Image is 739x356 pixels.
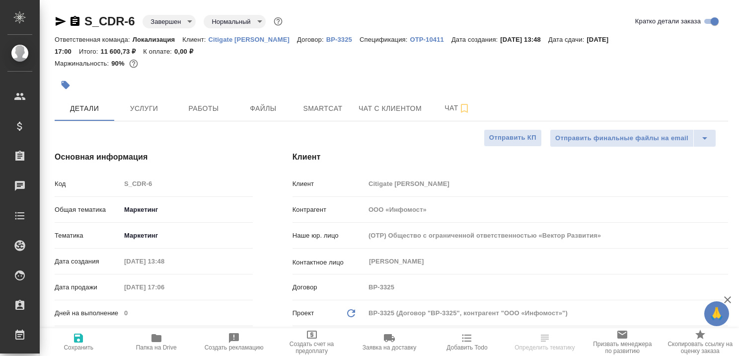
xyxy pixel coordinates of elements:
button: Призвать менеджера по развитию [584,328,661,356]
button: Заявка на доставку [351,328,428,356]
p: Дата сдачи: [548,36,587,43]
button: Отправить финальные файлы на email [550,129,694,147]
button: Папка на Drive [117,328,195,356]
span: Заявка на доставку [363,344,416,351]
span: Папка на Drive [136,344,177,351]
button: Создать рекламацию [195,328,273,356]
input: Пустое поле [365,177,728,191]
p: Локализация [133,36,183,43]
p: Контактное лицо [293,258,365,267]
a: Citigate [PERSON_NAME] [209,35,297,43]
p: Клиент: [182,36,208,43]
p: [DATE] 13:48 [500,36,548,43]
p: Спецификация: [360,36,410,43]
span: Скопировать ссылку на оценку заказа [667,341,733,355]
p: Тематика [55,231,121,241]
p: 0,00 ₽ [174,48,201,55]
div: Завершен [143,15,196,28]
p: 90% [111,60,127,67]
button: Нормальный [209,17,253,26]
button: Создать счет на предоплату [273,328,350,356]
div: split button [550,129,716,147]
input: Пустое поле [365,202,728,217]
p: Дата продажи [55,282,121,292]
p: Citigate [PERSON_NAME] [209,36,297,43]
p: Ответственная команда: [55,36,133,43]
p: Договор [293,282,365,292]
button: Определить тематику [506,328,584,356]
input: Пустое поле [365,280,728,294]
p: Дата создания: [451,36,500,43]
button: 1105.44 RUB; [127,57,140,70]
p: Наше юр. лицо [293,231,365,241]
h4: Клиент [293,151,728,163]
span: Smartcat [299,102,347,115]
p: Итого: [79,48,100,55]
p: Общая тематика [55,205,121,215]
button: Скопировать ссылку на оценку заказа [662,328,739,356]
span: Детали [61,102,108,115]
input: Пустое поле [365,228,728,243]
button: Скопировать ссылку [69,15,81,27]
span: Отправить КП [489,132,536,144]
p: Дата создания [55,257,121,267]
button: Добавить тэг [55,74,76,96]
span: Услуги [120,102,168,115]
span: Отправить финальные файлы на email [555,133,688,144]
input: Пустое поле [121,306,253,320]
button: Скопировать ссылку для ЯМессенджера [55,15,67,27]
p: OTP-10411 [410,36,451,43]
p: Контрагент [293,205,365,215]
button: Завершен [148,17,184,26]
button: Добавить Todo [428,328,506,356]
span: Работы [180,102,227,115]
div: Маркетинг [121,227,253,244]
svg: Подписаться [458,102,470,114]
p: ВР-3325 [326,36,360,43]
span: Создать рекламацию [205,344,264,351]
span: Создать счет на предоплату [279,341,344,355]
p: Код [55,179,121,189]
p: Договор: [297,36,326,43]
input: Пустое поле [121,280,208,294]
p: 11 600,73 ₽ [100,48,143,55]
span: Сохранить [64,344,93,351]
button: Доп статусы указывают на важность/срочность заказа [272,15,285,28]
span: Кратко детали заказа [635,16,701,26]
input: Пустое поле [121,254,208,268]
a: ВР-3325 [326,35,360,43]
span: Файлы [239,102,287,115]
p: Маржинальность: [55,60,111,67]
button: Отправить КП [484,129,542,147]
span: Определить тематику [515,344,575,351]
a: S_CDR-6 [84,14,135,28]
input: Пустое поле [121,177,253,191]
p: Клиент [293,179,365,189]
span: Чат [434,102,481,114]
span: Добавить Todo [446,344,487,351]
p: К оплате: [143,48,174,55]
a: OTP-10411 [410,35,451,43]
button: Сохранить [40,328,117,356]
h4: Основная информация [55,151,253,163]
span: Чат с клиентом [359,102,422,115]
p: Проект [293,308,314,318]
p: Дней на выполнение [55,308,121,318]
button: 🙏 [704,301,729,326]
div: Завершен [204,15,265,28]
span: 🙏 [708,303,725,324]
span: Призвать менеджера по развитию [590,341,655,355]
div: Маркетинг [121,201,253,218]
div: ВР-3325 (Договор "ВР-3325", контрагент "ООО «Инфомост»") [365,305,728,322]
